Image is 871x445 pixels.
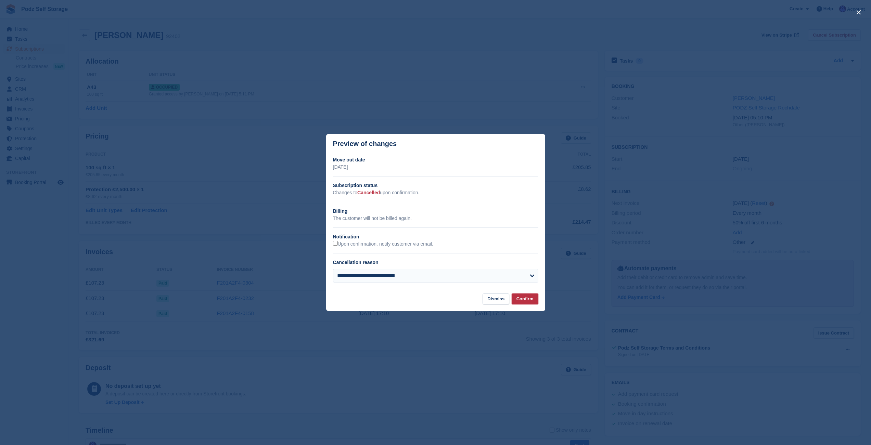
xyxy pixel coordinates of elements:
h2: Move out date [333,156,538,163]
button: close [853,7,864,18]
label: Upon confirmation, notify customer via email. [333,241,433,247]
span: Cancelled [357,190,380,195]
p: The customer will not be billed again. [333,215,538,222]
button: Confirm [512,293,538,305]
label: Cancellation reason [333,260,379,265]
p: Changes to upon confirmation. [333,189,538,196]
p: [DATE] [333,163,538,171]
input: Upon confirmation, notify customer via email. [333,241,338,246]
h2: Notification [333,233,538,240]
p: Preview of changes [333,140,397,148]
h2: Subscription status [333,182,538,189]
h2: Billing [333,208,538,215]
button: Dismiss [483,293,509,305]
